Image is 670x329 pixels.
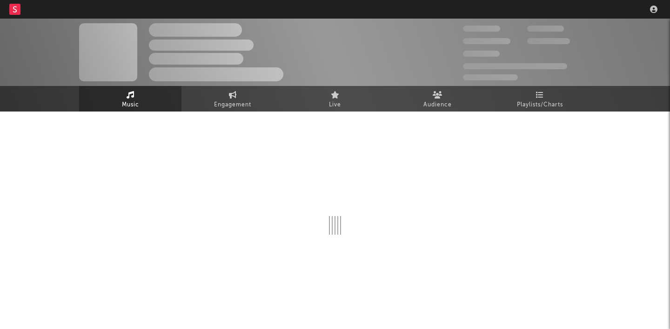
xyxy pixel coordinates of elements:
span: 50,000,000 Monthly Listeners [463,63,567,69]
span: Live [329,99,341,111]
a: Live [284,86,386,112]
a: Audience [386,86,489,112]
span: 100,000 [463,51,500,57]
a: Engagement [181,86,284,112]
span: Audience [423,99,452,111]
span: 100,000 [527,26,564,32]
span: 1,000,000 [527,38,570,44]
a: Playlists/Charts [489,86,591,112]
span: Playlists/Charts [517,99,563,111]
span: 50,000,000 [463,38,510,44]
span: Jump Score: 85.0 [463,74,518,80]
span: Engagement [214,99,251,111]
span: Music [122,99,139,111]
span: 300,000 [463,26,500,32]
a: Music [79,86,181,112]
